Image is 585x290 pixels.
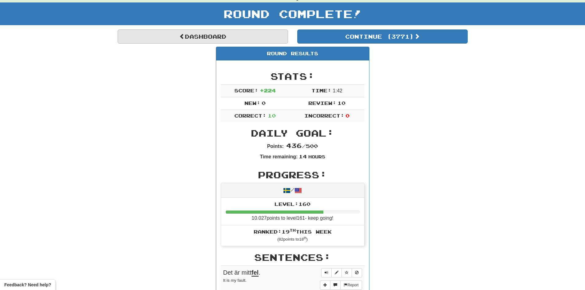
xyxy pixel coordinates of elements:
[234,87,258,93] span: Score:
[221,71,365,81] h2: Stats:
[244,100,260,106] span: New:
[320,280,330,290] button: Add sentence to collection
[308,100,336,106] span: Review:
[221,170,365,180] h2: Progress:
[299,153,307,159] span: 14
[262,100,266,106] span: 0
[352,268,362,277] button: Toggle ignore
[308,154,325,159] small: Hours
[304,236,306,240] sup: th
[221,128,365,138] h2: Daily Goal:
[321,268,332,277] button: Play sentence audio
[223,269,260,276] span: Det är mitt .
[311,87,331,93] span: Time:
[254,229,332,234] span: Ranked: 19 this week
[260,87,276,93] span: + 224
[2,8,583,20] h1: Round Complete!
[234,113,266,118] span: Correct:
[286,143,318,149] span: / 500
[333,88,342,93] span: 1 : 42
[331,268,342,277] button: Edit sentence
[290,228,296,232] sup: th
[275,201,310,207] span: Level: 160
[221,252,365,262] h2: Sentences:
[252,269,259,276] u: fel
[118,29,288,44] a: Dashboard
[340,280,362,290] button: Report
[286,142,302,149] span: 436
[341,268,352,277] button: Toggle favorite
[321,268,362,277] div: Sentence controls
[260,154,298,159] strong: Time remaining:
[320,280,362,290] div: More sentence controls
[297,29,468,44] button: Continue (3771)
[304,113,344,118] span: Incorrect:
[267,144,284,149] strong: Points:
[4,282,51,288] span: Open feedback widget
[345,113,349,118] span: 0
[277,237,308,242] small: ( 82 points to 18 )
[268,113,276,118] span: 10
[337,100,345,106] span: 10
[216,47,369,60] div: Round Results
[221,183,364,198] div: /
[223,278,247,283] small: It is my fault.
[221,198,364,225] li: 10.027 points to level 161 - keep going!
